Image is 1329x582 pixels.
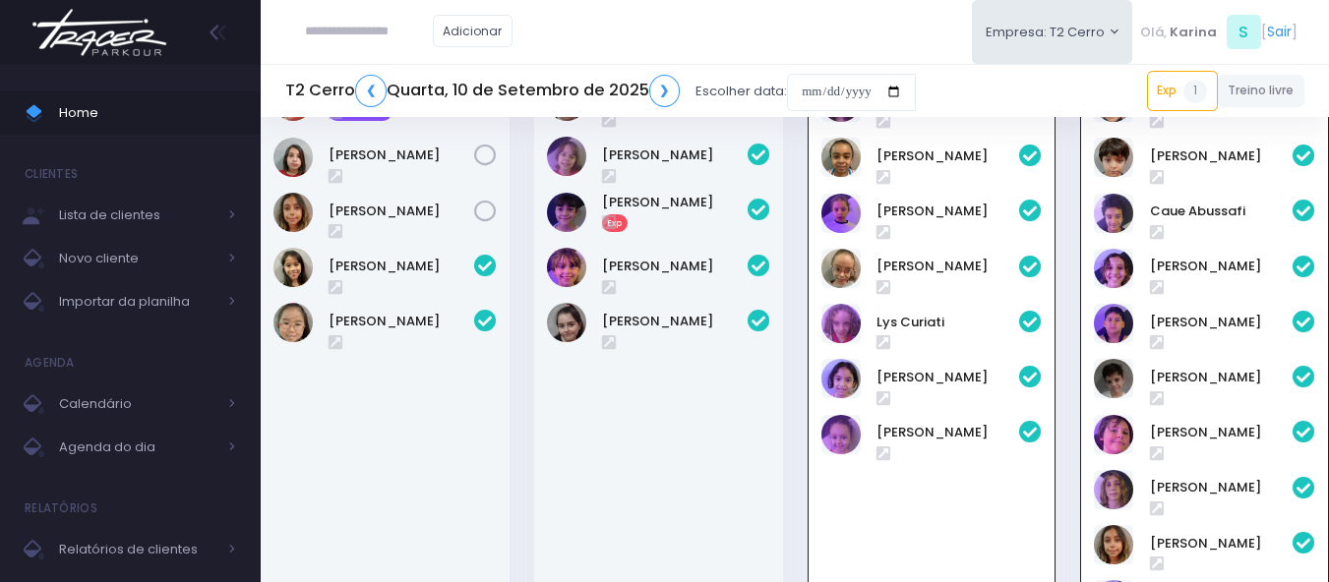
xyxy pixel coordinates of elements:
[876,257,1020,276] a: [PERSON_NAME]
[273,303,313,342] img: Natália Mie Sunami
[1094,415,1133,454] img: Gabriel Leão
[821,304,861,343] img: Lys Curiati
[821,138,861,177] img: Caroline Pacheco Duarte
[59,246,216,271] span: Novo cliente
[1147,71,1218,110] a: Exp1
[1094,359,1133,398] img: Gabriel Amaral Alves
[1150,257,1294,276] a: [PERSON_NAME]
[273,193,313,232] img: Marina Winck Arantes
[547,303,586,342] img: Valentina Relvas Souza
[273,248,313,287] img: Catharina Morais Ablas
[1132,10,1304,54] div: [ ]
[355,75,387,107] a: ❮
[602,257,748,276] a: [PERSON_NAME]
[602,145,748,165] a: [PERSON_NAME]
[876,146,1020,166] a: [PERSON_NAME]
[25,154,78,194] h4: Clientes
[649,75,681,107] a: ❯
[25,489,97,528] h4: Relatórios
[273,138,313,177] img: Luana Beggs
[1150,423,1294,442] a: [PERSON_NAME]
[1218,75,1305,107] a: Treino livre
[285,69,916,114] div: Escolher data:
[876,202,1020,221] a: [PERSON_NAME]
[59,100,236,126] span: Home
[1150,146,1294,166] a: [PERSON_NAME]
[876,313,1020,332] a: Lys Curiati
[1150,478,1294,497] a: [PERSON_NAME]
[25,343,75,382] h4: Agenda
[876,368,1020,387] a: [PERSON_NAME]
[1094,194,1133,233] img: Caue Abussafi
[1094,304,1133,343] img: Felipe Jorge Bittar Sousa
[1170,23,1217,42] span: Karina
[821,249,861,288] img: Julia Pacheco Duarte
[1094,249,1133,288] img: Estela Nunes catto
[1150,534,1294,553] a: [PERSON_NAME]
[1227,15,1261,49] span: S
[329,202,474,221] a: [PERSON_NAME]
[329,145,474,165] a: [PERSON_NAME]
[547,193,586,232] img: Letícia Gonzalez Mendes
[602,193,748,212] a: [PERSON_NAME]
[433,15,513,47] a: Adicionar
[1140,23,1167,42] span: Olá,
[1150,202,1294,221] a: Caue Abussafi
[59,289,216,315] span: Importar da planilha
[602,312,748,331] a: [PERSON_NAME]
[821,194,861,233] img: Isabella Rodrigues Tavares
[876,423,1020,442] a: [PERSON_NAME]
[59,435,216,460] span: Agenda do dia
[1183,80,1207,103] span: 1
[59,203,216,228] span: Lista de clientes
[329,312,474,331] a: [PERSON_NAME]
[1094,138,1133,177] img: Antônio Martins Marques
[1094,525,1133,564] img: Marina Winck Arantes
[329,257,474,276] a: [PERSON_NAME]
[1150,368,1294,387] a: [PERSON_NAME]
[821,415,861,454] img: Valentina Mesquita
[59,537,216,562] span: Relatórios de clientes
[547,137,586,176] img: Amora vizer cerqueira
[285,75,680,107] h5: T2 Cerro Quarta, 10 de Setembro de 2025
[59,391,216,417] span: Calendário
[821,359,861,398] img: Rafaela Matos
[1094,470,1133,509] img: João Bernardes
[1267,22,1292,42] a: Sair
[1150,313,1294,332] a: [PERSON_NAME]
[547,248,586,287] img: Martina Bertoluci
